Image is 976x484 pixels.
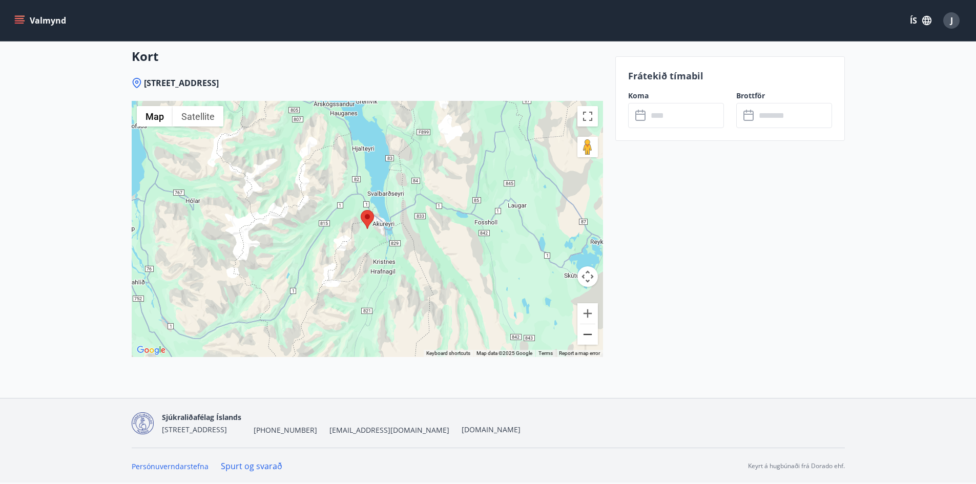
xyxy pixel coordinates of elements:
[748,461,845,471] p: Keyrt á hugbúnaði frá Dorado ehf.
[134,344,168,357] img: Google
[144,77,219,89] span: [STREET_ADDRESS]
[162,412,241,422] span: Sjúkraliðafélag Íslands
[254,425,317,435] span: [PHONE_NUMBER]
[221,460,282,472] a: Spurt og svarað
[577,137,598,157] button: Drag Pegman onto the map to open Street View
[538,350,553,356] a: Terms (opens in new tab)
[134,344,168,357] a: Open this area in Google Maps (opens a new window)
[628,69,832,82] p: Frátekið tímabil
[904,11,937,30] button: ÍS
[137,106,173,127] button: Show street map
[173,106,223,127] button: Show satellite imagery
[559,350,600,356] a: Report a map error
[950,15,953,26] span: J
[577,303,598,324] button: Zoom in
[132,412,154,434] img: d7T4au2pYIU9thVz4WmmUT9xvMNnFvdnscGDOPEg.png
[132,461,209,471] a: Persónuverndarstefna
[577,324,598,345] button: Zoom out
[476,350,532,356] span: Map data ©2025 Google
[577,266,598,287] button: Map camera controls
[12,11,70,30] button: menu
[162,425,227,434] span: [STREET_ADDRESS]
[462,425,521,434] a: [DOMAIN_NAME]
[329,425,449,435] span: [EMAIL_ADDRESS][DOMAIN_NAME]
[426,350,470,357] button: Keyboard shortcuts
[132,48,603,65] h3: Kort
[736,91,832,101] label: Brottför
[628,91,724,101] label: Koma
[939,8,964,33] button: J
[577,106,598,127] button: Toggle fullscreen view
